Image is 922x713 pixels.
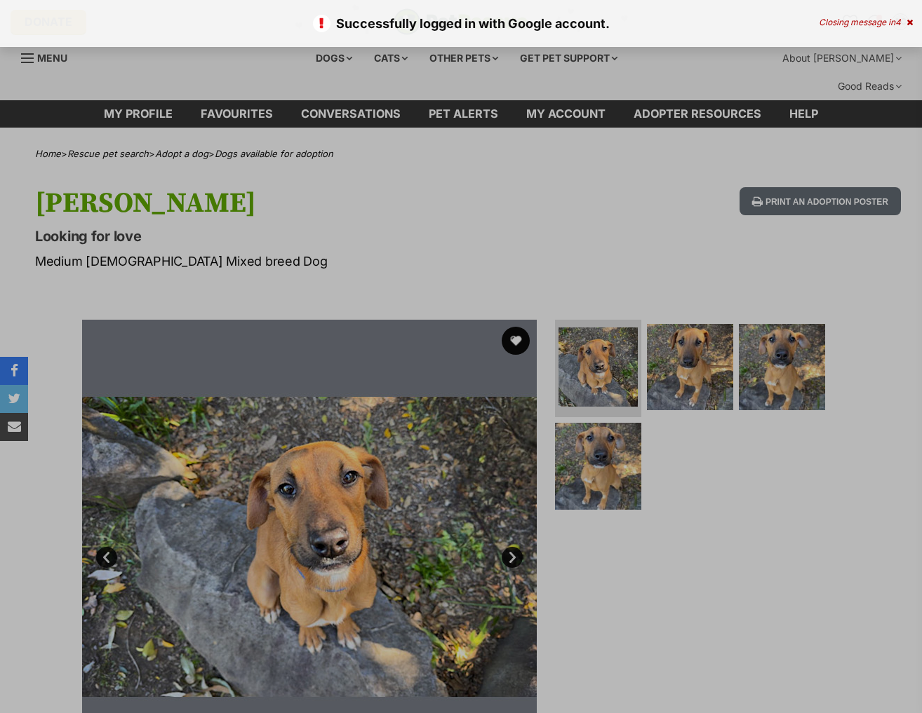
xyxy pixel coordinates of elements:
p: Looking for love [35,226,563,246]
div: Get pet support [510,44,627,72]
a: Dogs available for adoption [215,148,333,159]
span: Menu [37,52,67,64]
h1: [PERSON_NAME] [35,187,563,219]
img: Photo of Eady [647,324,733,410]
div: Other pets [420,44,508,72]
a: Favourites [187,100,287,128]
a: Prev [96,547,117,568]
a: Adopter resources [620,100,775,128]
a: Help [775,100,832,128]
img: Photo of Eady [555,423,641,509]
a: My account [512,100,620,128]
div: Closing message in [819,18,913,27]
a: Pet alerts [415,100,512,128]
div: Cats [364,44,417,72]
a: Next [502,547,523,568]
div: About [PERSON_NAME] [773,44,911,72]
img: Photo of Eady [739,324,825,410]
div: Dogs [306,44,362,72]
p: Medium [DEMOGRAPHIC_DATA] Mixed breed Dog [35,252,563,271]
a: Adopt a dog [155,148,208,159]
button: Print an adoption poster [740,187,901,216]
a: conversations [287,100,415,128]
a: Menu [21,44,77,69]
img: Photo of Eady [559,327,638,407]
a: My profile [90,100,187,128]
a: Home [35,148,61,159]
p: Successfully logged in with Google account. [14,14,908,33]
a: Rescue pet search [67,148,149,159]
span: 4 [895,17,901,27]
button: favourite [502,327,530,355]
div: Good Reads [828,72,911,100]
